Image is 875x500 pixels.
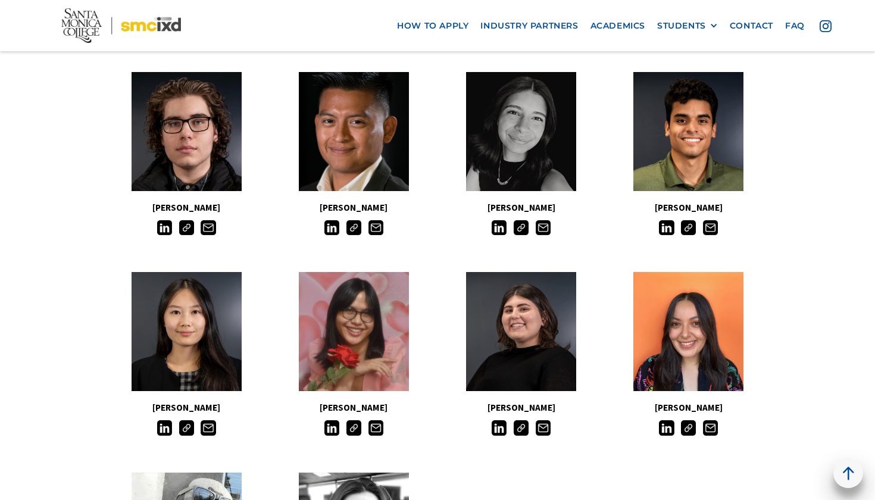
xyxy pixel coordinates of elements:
img: LinkedIn icon [659,220,674,235]
img: Link icon [514,220,529,235]
h5: [PERSON_NAME] [270,200,437,215]
h5: [PERSON_NAME] [103,400,270,415]
a: how to apply [391,14,474,36]
img: LinkedIn icon [157,420,172,435]
a: faq [779,14,811,36]
img: Link icon [681,420,696,435]
img: Link icon [346,220,361,235]
img: Email icon [536,220,551,235]
img: Email icon [201,220,215,235]
img: LinkedIn icon [659,420,674,435]
h5: [PERSON_NAME] [103,200,270,215]
img: LinkedIn icon [157,220,172,235]
img: Email icon [536,420,551,435]
div: STUDENTS [657,20,706,30]
h5: [PERSON_NAME] [270,400,437,415]
h5: [PERSON_NAME] [605,200,772,215]
h5: [PERSON_NAME] [437,200,605,215]
a: Academics [585,14,651,36]
div: STUDENTS [657,20,718,30]
h5: [PERSON_NAME] [437,400,605,415]
a: contact [724,14,779,36]
img: Email icon [368,220,383,235]
img: Link icon [681,220,696,235]
img: LinkedIn icon [324,220,339,235]
img: LinkedIn icon [492,220,507,235]
img: Link icon [179,420,194,435]
img: Link icon [514,420,529,435]
img: Link icon [179,220,194,235]
a: back to top [833,458,863,488]
h5: [PERSON_NAME] [605,400,772,415]
img: Email icon [703,420,718,435]
img: Email icon [368,420,383,435]
img: Email icon [703,220,718,235]
img: Link icon [346,420,361,435]
a: industry partners [474,14,584,36]
img: LinkedIn icon [324,420,339,435]
img: Santa Monica College - SMC IxD logo [61,8,181,43]
img: LinkedIn icon [492,420,507,435]
img: icon - instagram [820,20,832,32]
img: Email icon [201,420,215,435]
